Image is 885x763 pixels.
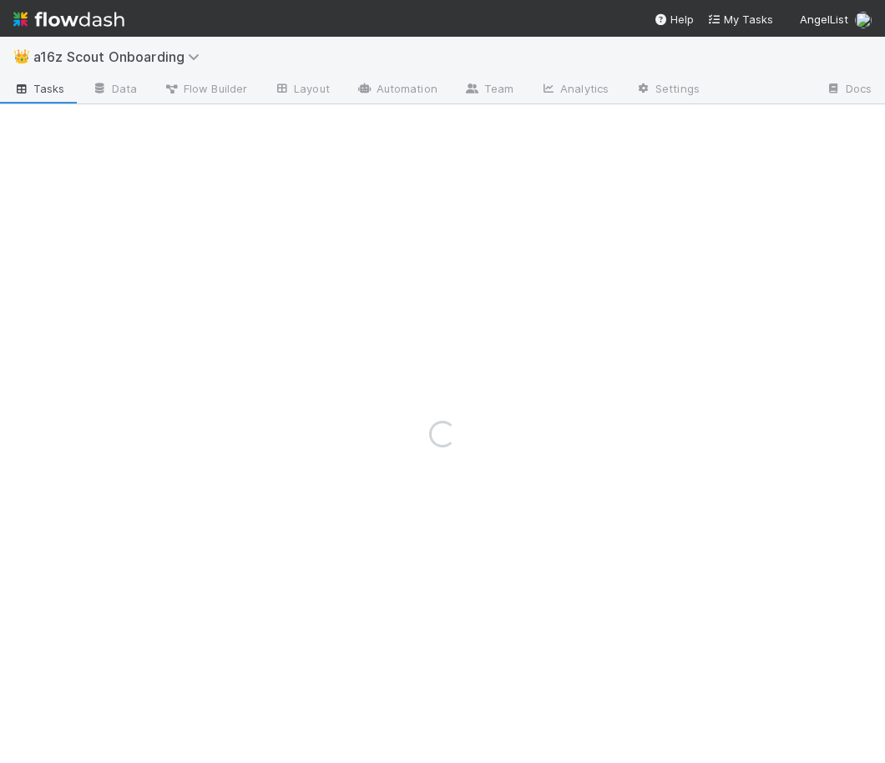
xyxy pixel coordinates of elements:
[13,49,30,63] span: 👑
[33,48,208,65] span: a16z Scout Onboarding
[855,12,872,28] img: avatar_6daca87a-2c2e-4848-8ddb-62067031c24f.png
[451,77,527,104] a: Team
[260,77,343,104] a: Layout
[527,77,622,104] a: Analytics
[164,80,247,97] span: Flow Builder
[707,11,773,28] a: My Tasks
[812,77,885,104] a: Docs
[622,77,713,104] a: Settings
[78,77,150,104] a: Data
[800,13,848,26] span: AngelList
[343,77,451,104] a: Automation
[13,5,124,33] img: logo-inverted-e16ddd16eac7371096b0.svg
[150,77,260,104] a: Flow Builder
[707,13,773,26] span: My Tasks
[13,80,65,97] span: Tasks
[654,11,694,28] div: Help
